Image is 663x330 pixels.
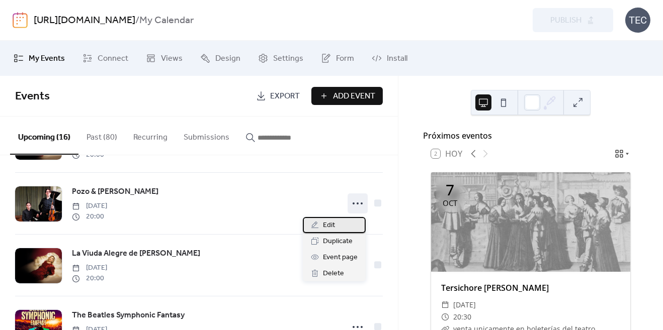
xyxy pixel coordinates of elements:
[387,53,407,65] span: Install
[443,199,457,207] div: oct
[215,53,240,65] span: Design
[313,45,362,72] a: Form
[78,117,125,154] button: Past (80)
[323,252,358,264] span: Event page
[441,311,449,323] div: ​
[139,11,194,30] b: My Calendar
[72,248,200,260] span: La Viuda Alegre de [PERSON_NAME]
[15,85,50,107] span: Events
[323,268,344,280] span: Delete
[251,45,311,72] a: Settings
[323,236,353,248] span: Duplicate
[311,87,383,105] button: Add Event
[75,45,136,72] a: Connect
[423,130,638,142] div: Próximos eventos
[6,45,72,72] a: My Events
[625,8,650,33] div: TEC
[441,282,549,293] a: Tersichore [PERSON_NAME]
[336,53,354,65] span: Form
[176,117,237,154] button: Submissions
[72,201,107,211] span: [DATE]
[13,12,28,28] img: logo
[10,117,78,155] button: Upcoming (16)
[333,90,375,102] span: Add Event
[72,309,185,321] span: The Beatles Symphonic Fantasy
[72,185,158,198] a: Pozo & [PERSON_NAME]
[72,211,107,222] span: 20:00
[161,53,183,65] span: Views
[98,53,128,65] span: Connect
[72,273,107,284] span: 20:00
[248,87,307,105] a: Export
[72,309,185,322] a: The Beatles Symphonic Fantasy
[135,11,139,30] b: /
[138,45,190,72] a: Views
[72,186,158,198] span: Pozo & [PERSON_NAME]
[453,299,476,311] span: [DATE]
[72,247,200,260] a: La Viuda Alegre de [PERSON_NAME]
[72,263,107,273] span: [DATE]
[270,90,300,102] span: Export
[364,45,415,72] a: Install
[72,150,107,160] span: 20:00
[453,311,471,323] span: 20:30
[273,53,303,65] span: Settings
[446,182,454,197] div: 7
[125,117,176,154] button: Recurring
[441,299,449,311] div: ​
[323,219,335,232] span: Edit
[193,45,248,72] a: Design
[34,11,135,30] a: [URL][DOMAIN_NAME]
[29,53,65,65] span: My Events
